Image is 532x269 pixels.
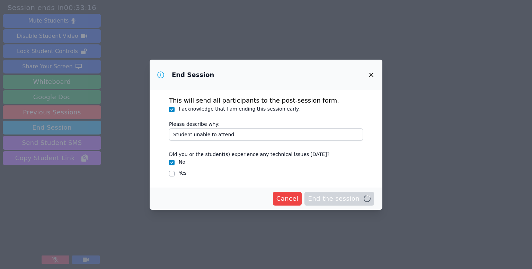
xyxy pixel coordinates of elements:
[169,148,329,158] legend: Did you or the student(s) experience any technical issues [DATE]?
[308,194,371,203] span: End the session
[179,159,185,165] label: No
[172,71,214,79] h3: End Session
[273,192,302,206] button: Cancel
[169,96,363,105] p: This will send all participants to the post-session form.
[169,118,363,128] label: Please describe why:
[276,194,299,203] span: Cancel
[304,192,374,206] button: End the session
[179,106,300,112] label: I acknowledge that I am ending this session early.
[179,170,187,176] label: Yes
